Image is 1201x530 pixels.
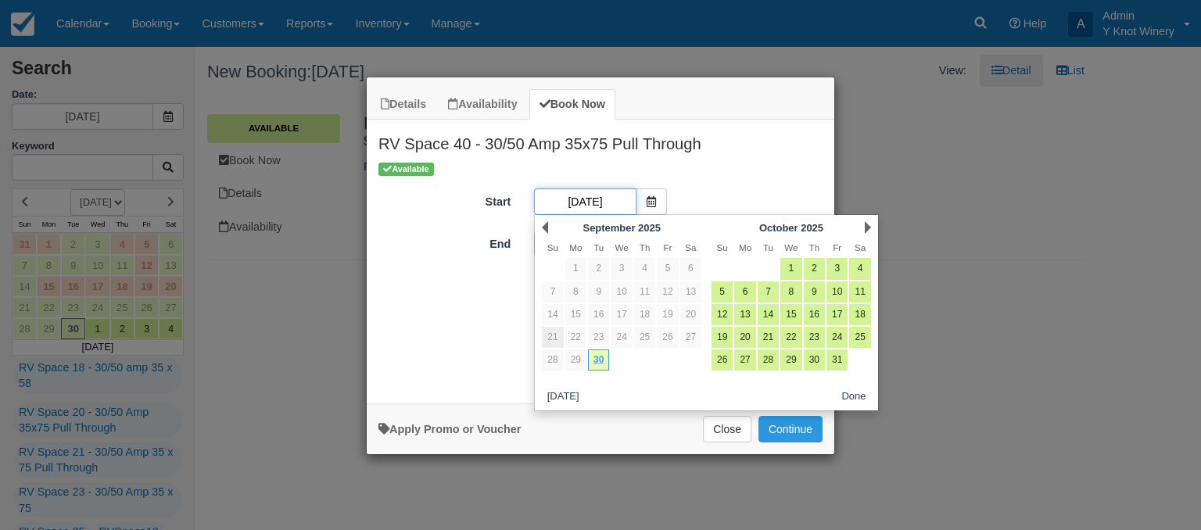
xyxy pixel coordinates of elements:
[542,281,563,303] a: 7
[826,281,848,303] a: 10
[640,242,651,252] span: Thursday
[734,304,755,325] a: 13
[780,304,801,325] a: 15
[588,281,609,303] a: 9
[836,387,873,406] button: Done
[780,258,801,279] a: 1
[712,281,733,303] a: 5
[529,89,615,120] a: Book Now
[758,304,779,325] a: 14
[758,327,779,348] a: 21
[367,376,834,396] div: :
[826,349,848,371] a: 31
[703,416,751,442] button: Close
[542,221,548,234] a: Prev
[833,242,841,252] span: Friday
[712,304,733,325] a: 12
[565,304,586,325] a: 15
[826,258,848,279] a: 3
[634,258,655,279] a: 4
[780,327,801,348] a: 22
[804,258,825,279] a: 2
[542,327,563,348] a: 21
[438,89,527,120] a: Availability
[809,242,820,252] span: Thursday
[804,349,825,371] a: 30
[367,231,522,252] label: End
[611,281,632,303] a: 10
[712,349,733,371] a: 26
[634,281,655,303] a: 11
[734,327,755,348] a: 20
[565,327,586,348] a: 22
[367,120,834,160] h2: RV Space 40 - 30/50 Amp 35x75 Pull Through
[542,304,563,325] a: 14
[734,281,755,303] a: 6
[565,258,586,279] a: 1
[611,258,632,279] a: 3
[758,416,823,442] button: Add to Booking
[569,242,582,252] span: Monday
[541,387,585,406] button: [DATE]
[588,258,609,279] a: 2
[378,423,521,435] a: Apply Voucher
[367,188,522,210] label: Start
[611,304,632,325] a: 17
[734,349,755,371] a: 27
[784,242,798,252] span: Wednesday
[657,281,678,303] a: 12
[849,327,870,348] a: 25
[565,281,586,303] a: 8
[685,242,696,252] span: Saturday
[804,304,825,325] a: 16
[588,349,609,371] a: 30
[657,327,678,348] a: 26
[759,222,798,234] span: October
[680,304,701,325] a: 20
[378,163,434,176] span: Available
[739,242,751,252] span: Monday
[547,242,558,252] span: Sunday
[634,327,655,348] a: 25
[638,222,661,234] span: 2025
[657,258,678,279] a: 5
[780,281,801,303] a: 8
[615,242,629,252] span: Wednesday
[588,327,609,348] a: 23
[758,281,779,303] a: 7
[849,281,870,303] a: 11
[865,221,871,234] a: Next
[801,222,823,234] span: 2025
[593,242,604,252] span: Tuesday
[717,242,728,252] span: Sunday
[371,89,436,120] a: Details
[588,304,609,325] a: 16
[826,327,848,348] a: 24
[712,327,733,348] a: 19
[663,242,672,252] span: Friday
[367,120,834,396] div: Item Modal
[565,349,586,371] a: 29
[583,222,636,234] span: September
[855,242,866,252] span: Saturday
[804,327,825,348] a: 23
[657,304,678,325] a: 19
[780,349,801,371] a: 29
[680,281,701,303] a: 13
[826,304,848,325] a: 17
[804,281,825,303] a: 9
[611,327,632,348] a: 24
[763,242,773,252] span: Tuesday
[680,258,701,279] a: 6
[680,327,701,348] a: 27
[542,349,563,371] a: 28
[849,304,870,325] a: 18
[758,349,779,371] a: 28
[634,304,655,325] a: 18
[849,258,870,279] a: 4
